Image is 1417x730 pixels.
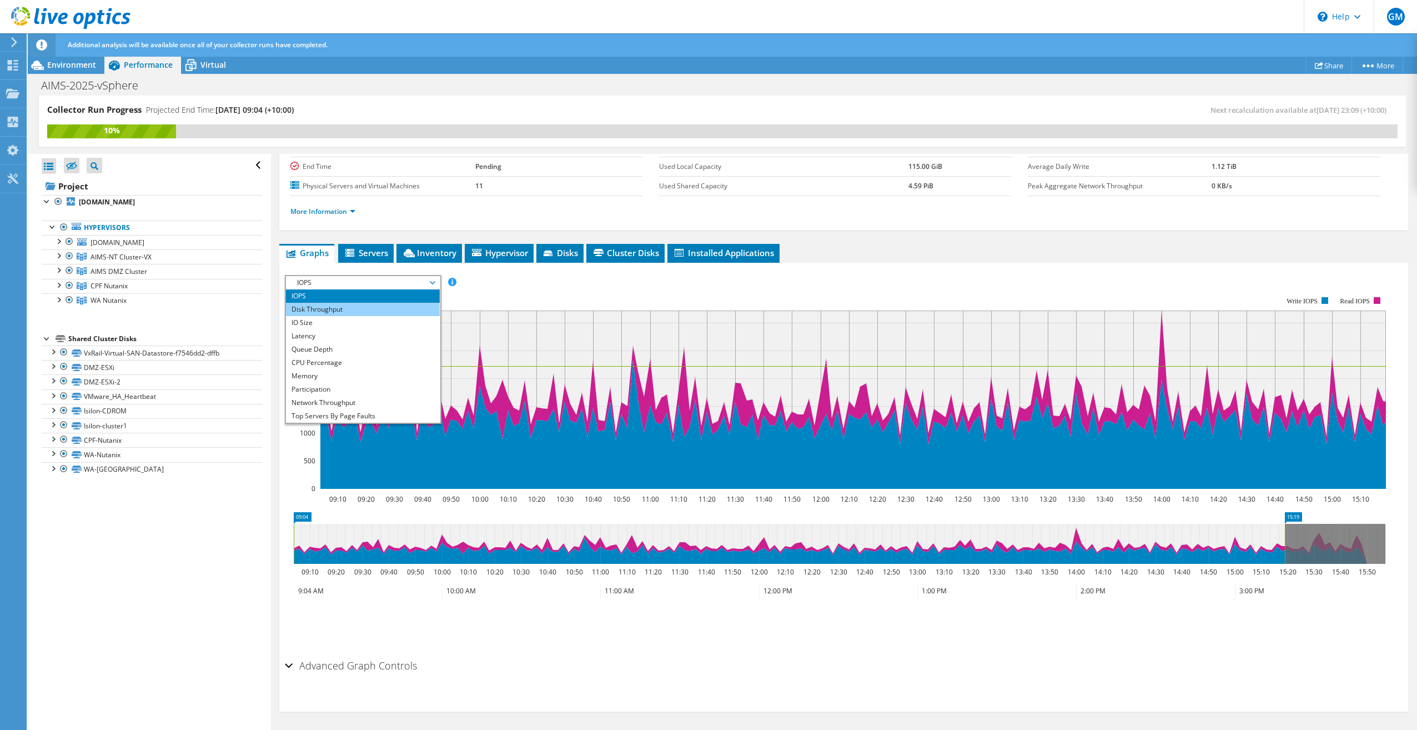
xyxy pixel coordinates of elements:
[200,59,226,70] span: Virtual
[42,293,262,308] a: WA Nutanix
[659,161,908,172] label: Used Local Capacity
[982,494,999,504] text: 13:00
[539,567,556,577] text: 10:40
[286,289,440,303] li: IOPS
[962,567,979,577] text: 13:20
[1067,494,1084,504] text: 13:30
[1028,161,1212,172] label: Average Daily Write
[512,567,529,577] text: 10:30
[1358,567,1375,577] text: 15:50
[698,494,715,504] text: 11:20
[433,567,450,577] text: 10:00
[1153,494,1170,504] text: 14:00
[91,281,128,291] span: CPF Nutanix
[1147,567,1164,577] text: 14:30
[1318,12,1328,22] svg: \n
[286,316,440,329] li: IO Size
[868,494,886,504] text: 12:20
[91,238,144,247] span: [DOMAIN_NAME]
[1014,567,1032,577] text: 13:40
[1351,494,1369,504] text: 15:10
[673,247,774,258] span: Installed Applications
[1305,567,1322,577] text: 15:30
[592,247,659,258] span: Cluster Disks
[475,181,483,191] b: 11
[402,247,456,258] span: Inventory
[1287,297,1318,305] text: Write IOPS
[459,567,476,577] text: 10:10
[1266,494,1283,504] text: 14:40
[723,567,741,577] text: 11:50
[42,462,262,477] a: WA-[GEOGRAPHIC_DATA]
[1387,8,1405,26] span: GM
[286,369,440,383] li: Memory
[1316,105,1386,115] span: [DATE] 23:09 (+10:00)
[1181,494,1198,504] text: 14:10
[36,79,155,92] h1: AIMS-2025-vSphere
[670,494,687,504] text: 11:10
[1210,105,1392,115] span: Next recalculation available at
[42,360,262,374] a: DMZ-ESXi
[1067,567,1084,577] text: 14:00
[42,235,262,249] a: [DOMAIN_NAME]
[486,567,503,577] text: 10:20
[856,567,873,577] text: 12:40
[286,356,440,369] li: CPU Percentage
[300,428,315,438] text: 1000
[542,247,578,258] span: Disks
[285,247,329,258] span: Graphs
[471,494,488,504] text: 10:00
[357,494,374,504] text: 09:20
[290,181,476,192] label: Physical Servers and Virtual Machines
[354,567,371,577] text: 09:30
[1094,567,1111,577] text: 14:10
[556,494,573,504] text: 10:30
[925,494,942,504] text: 12:40
[146,104,294,116] h4: Projected End Time:
[292,276,434,289] span: IOPS
[47,124,176,137] div: 10%
[1351,57,1403,74] a: More
[612,494,630,504] text: 10:50
[91,296,127,305] span: WA Nutanix
[908,162,942,171] b: 115.00 GiB
[42,447,262,462] a: WA-Nutanix
[1295,494,1312,504] text: 14:50
[1028,181,1212,192] label: Peak Aggregate Network Throughput
[776,567,793,577] text: 12:10
[1252,567,1269,577] text: 15:10
[42,404,262,418] a: Isilon-CDROM
[344,247,388,258] span: Servers
[286,343,440,356] li: Queue Depth
[470,247,528,258] span: Hypervisor
[1039,494,1056,504] text: 13:20
[1340,297,1370,305] text: Read IOPS
[1124,494,1142,504] text: 13:50
[726,494,743,504] text: 11:30
[91,267,147,276] span: AIMS DMZ Cluster
[1212,181,1232,191] b: 0 KB/s
[47,59,96,70] span: Environment
[42,279,262,293] a: CPF Nutanix
[565,567,582,577] text: 10:50
[286,303,440,316] li: Disk Throughput
[68,40,328,49] span: Additional analysis will be available once all of your collector runs have completed.
[830,567,847,577] text: 12:30
[42,346,262,360] a: VxRail-Virtual-SAN-Datastore-f7546dd2-dffb
[644,567,661,577] text: 11:20
[42,177,262,195] a: Project
[584,494,601,504] text: 10:40
[79,197,135,207] b: [DOMAIN_NAME]
[1011,494,1028,504] text: 13:10
[42,433,262,447] a: CPF-Nutanix
[954,494,971,504] text: 12:50
[935,567,952,577] text: 13:10
[215,104,294,115] span: [DATE] 09:04 (+10:00)
[1041,567,1058,577] text: 13:50
[42,264,262,278] a: AIMS DMZ Cluster
[783,494,800,504] text: 11:50
[618,567,635,577] text: 11:10
[908,181,933,191] b: 4.59 PiB
[1306,57,1352,74] a: Share
[591,567,609,577] text: 11:00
